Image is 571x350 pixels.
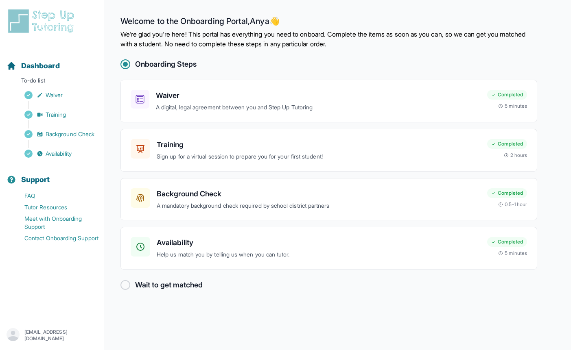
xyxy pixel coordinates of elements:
a: WaiverA digital, legal agreement between you and Step Up TutoringCompleted5 minutes [120,80,537,122]
span: Support [21,174,50,185]
a: AvailabilityHelp us match you by telling us when you can tutor.Completed5 minutes [120,227,537,270]
h3: Waiver [156,90,481,101]
p: To-do list [3,76,101,88]
h2: Onboarding Steps [135,59,197,70]
p: A digital, legal agreement between you and Step Up Tutoring [156,103,481,112]
p: We're glad you're here! This portal has everything you need to onboard. Complete the items as soo... [120,29,537,49]
div: 5 minutes [498,103,527,109]
div: Completed [487,188,527,198]
span: Availability [46,150,72,158]
p: A mandatory background check required by school district partners [157,201,481,211]
a: TrainingSign up for a virtual session to prepare you for your first student!Completed2 hours [120,129,537,172]
h3: Background Check [157,188,481,200]
button: [EMAIL_ADDRESS][DOMAIN_NAME] [7,328,97,343]
a: Contact Onboarding Support [7,233,104,244]
div: 5 minutes [498,250,527,257]
p: [EMAIL_ADDRESS][DOMAIN_NAME] [24,329,97,342]
img: logo [7,8,79,34]
a: Availability [7,148,104,159]
a: Meet with Onboarding Support [7,213,104,233]
a: Background Check [7,128,104,140]
a: Dashboard [7,60,60,72]
span: Waiver [46,91,63,99]
a: Background CheckA mandatory background check required by school district partnersCompleted0.5-1 hour [120,178,537,221]
span: Dashboard [21,60,60,72]
button: Support [3,161,101,189]
h2: Welcome to the Onboarding Portal, Anya 👋 [120,16,537,29]
span: Training [46,111,66,119]
a: Training [7,109,104,120]
a: Waiver [7,89,104,101]
div: 2 hours [504,152,527,159]
span: Background Check [46,130,94,138]
a: FAQ [7,190,104,202]
h3: Training [157,139,481,150]
a: Tutor Resources [7,202,104,213]
p: Help us match you by telling us when you can tutor. [157,250,481,259]
p: Sign up for a virtual session to prepare you for your first student! [157,152,481,161]
div: Completed [487,139,527,149]
div: Completed [487,90,527,100]
button: Dashboard [3,47,101,75]
h3: Availability [157,237,481,248]
div: Completed [487,237,527,247]
div: 0.5-1 hour [498,201,527,208]
h2: Wait to get matched [135,279,203,291]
